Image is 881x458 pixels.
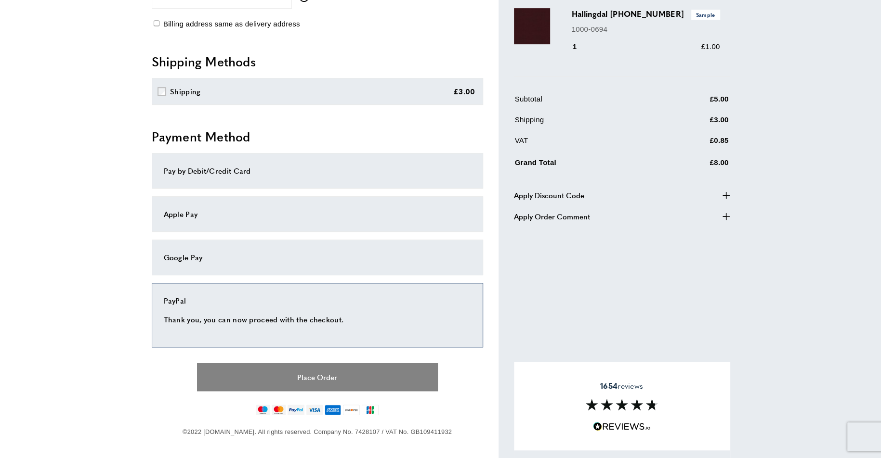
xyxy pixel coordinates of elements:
[662,155,729,176] td: £8.00
[572,8,720,20] h3: Hallingdal [PHONE_NUMBER]
[572,41,591,52] div: 1
[343,405,360,415] img: discover
[586,399,658,410] img: Reviews section
[164,295,471,306] div: PayPal
[197,363,438,391] button: Place Order
[288,405,304,415] img: paypal
[515,114,661,133] td: Shipping
[701,42,720,51] span: £1.00
[152,128,483,145] h2: Payment Method
[164,314,471,325] p: Thank you, you can now proceed with the checkout.
[515,135,661,153] td: VAT
[600,380,618,391] strong: 1654
[163,20,300,28] span: Billing address same as delivery address
[164,208,471,220] div: Apple Pay
[600,381,643,391] span: reviews
[691,10,720,20] span: Sample
[515,155,661,176] td: Grand Total
[325,405,342,415] img: american-express
[662,93,729,112] td: £5.00
[514,211,590,222] span: Apply Order Comment
[662,135,729,153] td: £0.85
[362,405,379,415] img: jcb
[164,252,471,263] div: Google Pay
[183,428,452,435] span: ©2022 [DOMAIN_NAME]. All rights reserved. Company No. 7428107 / VAT No. GB109411932
[572,24,720,35] p: 1000-0694
[152,53,483,70] h2: Shipping Methods
[662,114,729,133] td: £3.00
[272,405,286,415] img: mastercard
[593,422,651,431] img: Reviews.io 5 stars
[453,86,475,97] div: £3.00
[514,190,584,201] span: Apply Discount Code
[154,20,160,26] input: Billing address same as delivery address
[170,86,200,97] div: Shipping
[256,405,270,415] img: maestro
[306,405,322,415] img: visa
[515,93,661,112] td: Subtotal
[514,8,550,44] img: Hallingdal 65 1000-0694
[164,165,471,177] div: Pay by Debit/Credit Card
